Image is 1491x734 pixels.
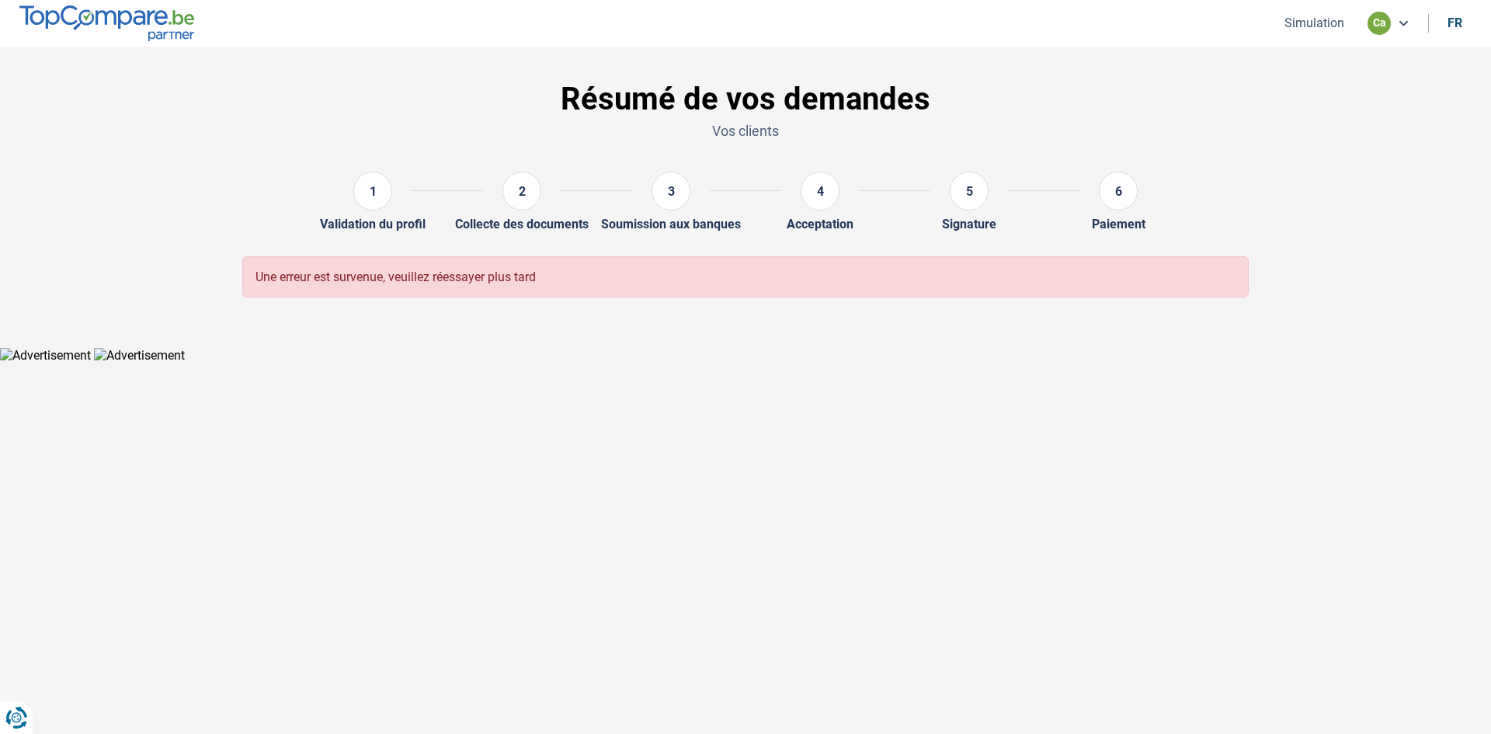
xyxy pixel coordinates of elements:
div: 4 [801,172,839,210]
div: 6 [1099,172,1138,210]
div: Collecte des documents [455,217,589,231]
div: 1 [353,172,392,210]
div: Une erreur est survenue, veuillez réessayer plus tard [242,256,1249,297]
div: 5 [950,172,989,210]
div: Validation du profil [320,217,426,231]
h1: Résumé de vos demandes [242,81,1249,118]
p: Vos clients [242,121,1249,141]
img: TopCompare.be [19,5,194,40]
div: Paiement [1092,217,1145,231]
div: 3 [652,172,690,210]
div: ca [1368,12,1391,35]
div: Acceptation [787,217,853,231]
div: 2 [502,172,541,210]
div: Soumission aux banques [601,217,741,231]
img: Advertisement [94,348,185,363]
div: Signature [942,217,996,231]
button: Simulation [1280,15,1349,31]
div: fr [1448,16,1462,30]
